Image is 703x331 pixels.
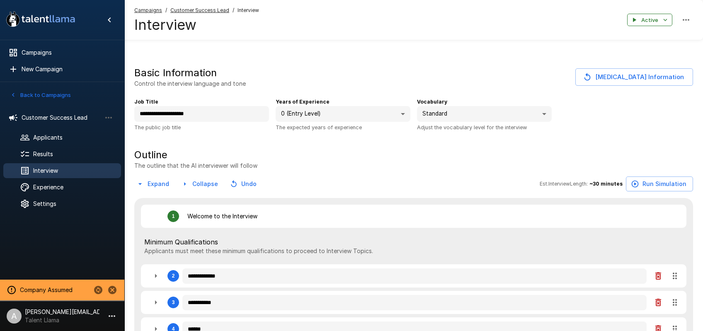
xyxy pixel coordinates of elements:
[276,106,410,122] div: 0 (Entry Level)
[417,123,552,132] p: Adjust the vocabulary level for the interview
[134,80,246,88] p: Control the interview language and tone
[141,291,686,314] div: 3
[187,212,257,220] p: Welcome to the Interview
[134,66,217,80] h5: Basic Information
[179,176,221,192] button: Collapse
[134,16,259,34] h4: Interview
[540,180,588,188] span: Est. Interview Length:
[276,123,410,132] p: The expected years of experience
[276,99,330,105] b: Years of Experience
[172,273,175,279] div: 2
[134,162,257,170] p: The outline that the AI interviewer will follow
[228,176,260,192] button: Undo
[172,213,175,219] div: 1
[134,148,257,162] h5: Outline
[417,99,447,105] b: Vocabulary
[575,68,693,86] button: [MEDICAL_DATA] Information
[134,176,172,192] button: Expand
[134,99,158,105] b: Job Title
[626,176,693,192] button: Run Simulation
[134,123,269,132] p: The public job title
[172,300,175,305] div: 3
[627,14,672,27] button: Active
[417,106,552,122] div: Standard
[141,264,686,288] div: 2
[144,247,683,255] p: Applicants must meet these minimum qualifications to proceed to Interview Topics.
[589,181,623,187] b: ~ 30 minutes
[144,237,683,247] span: Minimum Qualifications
